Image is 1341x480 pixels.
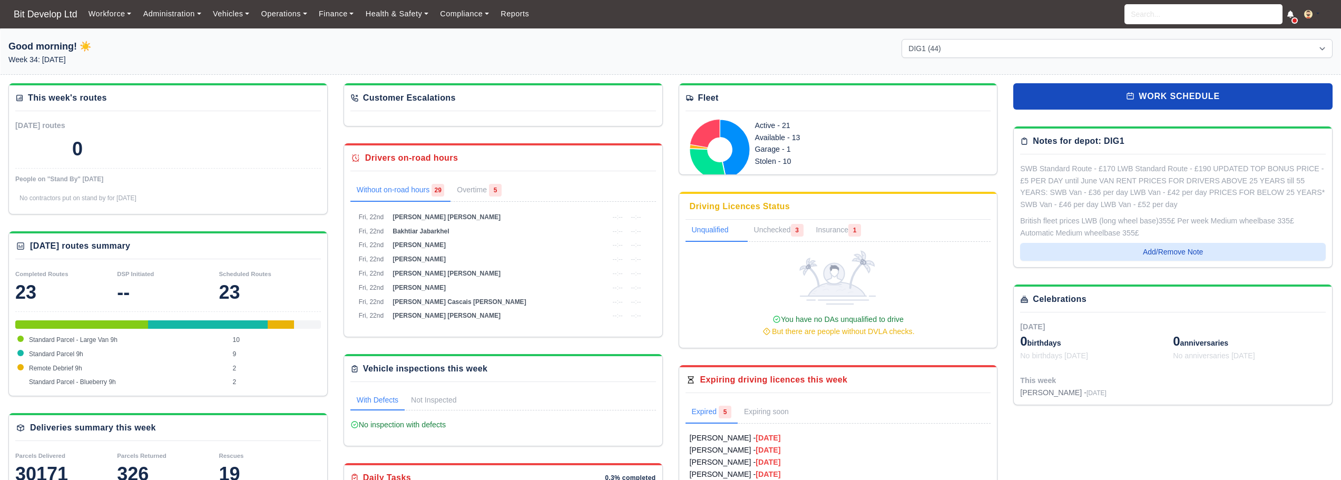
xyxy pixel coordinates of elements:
a: Vehicles [207,4,256,24]
div: 23 [15,282,117,303]
span: Fri, 22nd [359,284,384,291]
strong: [DATE] [756,434,780,442]
a: Expiring soon [738,401,810,424]
h1: Good morning! ☀️ [8,39,439,54]
span: --:-- [631,270,641,277]
a: Workforce [83,4,138,24]
div: Available - 13 [755,132,908,144]
span: --:-- [631,284,641,291]
iframe: Chat Widget [1288,429,1341,480]
span: Standard Parcel 9h [29,350,83,358]
a: [PERSON_NAME] -[DATE] [690,456,987,468]
span: [DATE] [1086,389,1107,397]
span: [PERSON_NAME] [393,256,446,263]
span: --:-- [631,213,641,221]
div: Driving Licences Status [690,200,790,213]
span: No anniversaries [DATE] [1173,351,1255,360]
span: --:-- [631,228,641,235]
span: [PERSON_NAME] [PERSON_NAME] [393,312,501,319]
div: Expiring driving licences this week [700,374,848,386]
a: [PERSON_NAME] -[DATE] [690,444,987,456]
div: anniversaries [1173,333,1326,350]
span: [DATE] [1020,322,1045,331]
a: Expired [686,401,738,424]
a: Overtime [451,180,508,202]
span: [PERSON_NAME] [393,241,446,249]
span: --:-- [631,298,641,306]
div: birthdays [1020,333,1173,350]
small: Completed Routes [15,271,68,277]
span: 5 [719,406,731,418]
a: Health & Safety [360,4,435,24]
div: Notes for depot: DIG1 [1033,135,1124,148]
div: Garage - 1 [755,143,908,155]
span: --:-- [612,256,622,263]
div: [DATE] routes [15,120,168,132]
div: People on "Stand By" [DATE] [15,175,321,183]
div: Standard Parcel - Blueberry 9h [294,320,320,329]
td: 10 [230,333,321,347]
span: --:-- [612,228,622,235]
span: [PERSON_NAME] [PERSON_NAME] [393,213,501,221]
span: Fri, 22nd [359,270,384,277]
div: Vehicle inspections this week [363,363,488,375]
small: Rescues [219,453,244,459]
a: With Defects [350,390,405,410]
span: Bakhtiar Jabarkhel [393,228,449,235]
span: --:-- [612,213,622,221]
p: Week 34: [DATE] [8,54,439,66]
span: Fri, 22nd [359,241,384,249]
a: work schedule [1013,83,1333,110]
span: This week [1020,376,1056,385]
span: --:-- [612,312,622,319]
span: [PERSON_NAME] [PERSON_NAME] [393,270,501,277]
td: 9 [230,347,321,361]
div: Drivers on-road hours [365,152,458,164]
span: --:-- [612,270,622,277]
span: Fri, 22nd [359,312,384,319]
small: DSP Initiated [117,271,154,277]
span: Standard Parcel - Blueberry 9h [29,378,116,386]
span: --:-- [612,284,622,291]
a: [PERSON_NAME] -[DATE] [690,432,987,444]
span: Fri, 22nd [359,213,384,221]
a: Reports [495,4,535,24]
a: Unqualified [686,220,748,242]
a: Insurance [810,220,867,242]
div: Customer Escalations [363,92,456,104]
span: --:-- [612,241,622,249]
span: 0 [1173,334,1180,348]
span: --:-- [631,312,641,319]
div: 23 [219,282,321,303]
span: No birthdays [DATE] [1020,351,1088,360]
span: 29 [432,184,444,197]
span: Fri, 22nd [359,298,384,306]
span: No inspection with defects [350,420,446,429]
a: Without on-road hours [350,180,451,202]
div: Active - 21 [755,120,908,132]
small: Parcels Delivered [15,453,65,459]
span: --:-- [612,298,622,306]
small: Parcels Returned [117,453,167,459]
span: Standard Parcel - Large Van 9h [29,336,118,344]
span: 0 [1020,334,1027,348]
input: Search... [1124,4,1283,24]
div: This week's routes [28,92,107,104]
span: Fri, 22nd [359,256,384,263]
a: Not Inspected [405,390,463,410]
a: Administration [137,4,207,24]
span: Fri, 22nd [359,228,384,235]
div: [DATE] routes summary [30,240,130,252]
span: 5 [489,184,502,197]
span: Bit Develop Ltd [8,4,83,25]
small: Scheduled Routes [219,271,271,277]
span: 1 [848,224,861,237]
div: British fleet prices LWB (long wheel base)355£ Per week Medium wheelbase 335£ Automatic Medium wh... [1020,215,1326,239]
div: Remote Debrief 9h [268,320,294,329]
div: -- [117,282,219,303]
div: Celebrations [1033,293,1086,306]
span: --:-- [631,256,641,263]
div: 0 [72,139,83,160]
div: Stolen - 10 [755,155,908,168]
